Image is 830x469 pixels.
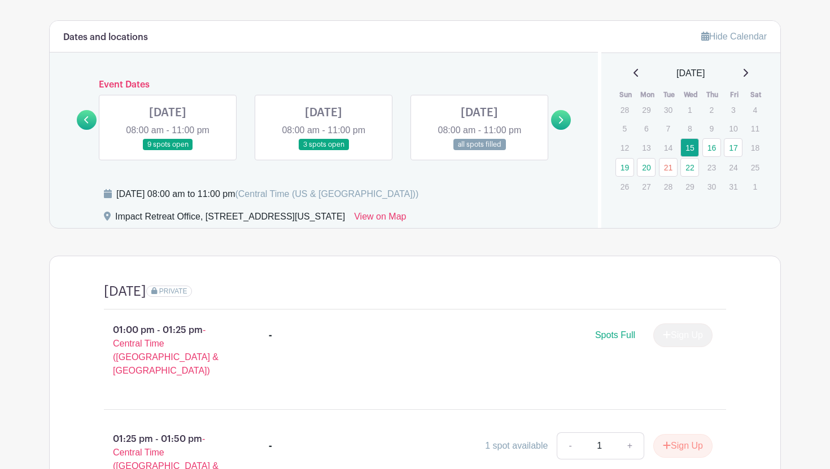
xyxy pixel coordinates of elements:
a: 22 [680,158,699,177]
p: 27 [637,178,656,195]
p: 7 [659,120,678,137]
p: 4 [746,101,765,119]
div: 1 spot available [485,439,548,453]
p: 29 [680,178,699,195]
p: 10 [724,120,742,137]
th: Tue [658,89,680,100]
th: Fri [723,89,745,100]
div: - [269,439,272,453]
p: 31 [724,178,742,195]
span: PRIVATE [159,287,187,295]
span: [DATE] [676,67,705,80]
p: 24 [724,159,742,176]
a: 17 [724,138,742,157]
span: Spots Full [595,330,635,340]
p: 18 [746,139,765,156]
p: 29 [637,101,656,119]
h6: Event Dates [97,80,551,90]
p: 28 [615,101,634,119]
th: Mon [636,89,658,100]
p: 8 [680,120,699,137]
a: + [616,432,644,459]
th: Sat [745,89,767,100]
p: 2 [702,101,721,119]
div: [DATE] 08:00 am to 11:00 pm [116,187,418,201]
a: Hide Calendar [701,32,767,41]
a: 19 [615,158,634,177]
p: 25 [746,159,765,176]
p: 1 [680,101,699,119]
div: - [269,328,272,342]
p: 01:00 pm - 01:25 pm [86,319,251,382]
th: Sun [615,89,637,100]
span: - Central Time ([GEOGRAPHIC_DATA] & [GEOGRAPHIC_DATA]) [113,325,219,375]
a: 20 [637,158,656,177]
p: 13 [637,139,656,156]
a: - [557,432,583,459]
p: 9 [702,120,721,137]
th: Wed [680,89,702,100]
p: 30 [659,101,678,119]
p: 30 [702,178,721,195]
p: 11 [746,120,765,137]
p: 26 [615,178,634,195]
p: 1 [746,178,765,195]
button: Sign Up [653,434,713,458]
a: 16 [702,138,721,157]
a: 21 [659,158,678,177]
p: 28 [659,178,678,195]
p: 12 [615,139,634,156]
p: 6 [637,120,656,137]
p: 5 [615,120,634,137]
p: 3 [724,101,742,119]
div: Impact Retreat Office, [STREET_ADDRESS][US_STATE] [115,210,345,228]
h6: Dates and locations [63,32,148,43]
th: Thu [702,89,724,100]
p: 23 [702,159,721,176]
span: (Central Time (US & [GEOGRAPHIC_DATA])) [235,189,418,199]
h4: [DATE] [104,283,146,300]
a: 15 [680,138,699,157]
p: 14 [659,139,678,156]
a: View on Map [354,210,406,228]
